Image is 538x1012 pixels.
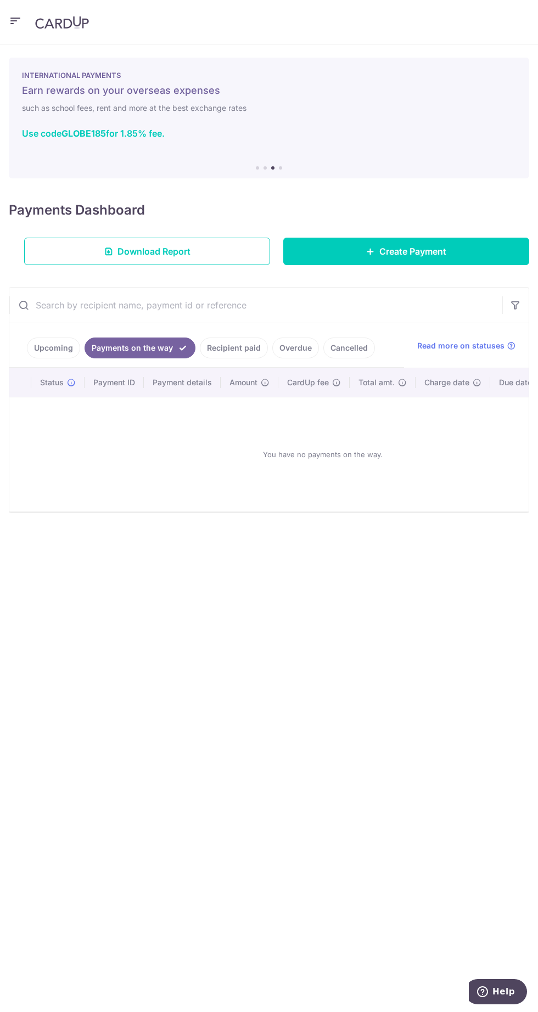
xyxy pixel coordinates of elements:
[9,200,145,220] h4: Payments Dashboard
[22,84,516,97] h5: Earn rewards on your overseas expenses
[24,238,270,265] a: Download Report
[22,102,516,115] h6: such as school fees, rent and more at the best exchange rates
[358,377,395,388] span: Total amt.
[424,377,469,388] span: Charge date
[499,377,532,388] span: Due date
[200,338,268,358] a: Recipient paid
[22,128,165,139] a: Use codeGLOBE185for 1.85% fee.
[469,979,527,1007] iframe: Opens a widget where you can find more information
[22,71,516,80] p: INTERNATIONAL PAYMENTS
[27,338,80,358] a: Upcoming
[272,338,319,358] a: Overdue
[379,245,446,258] span: Create Payment
[117,245,190,258] span: Download Report
[9,288,502,323] input: Search by recipient name, payment id or reference
[417,340,515,351] a: Read more on statuses
[323,338,375,358] a: Cancelled
[144,368,221,397] th: Payment details
[85,368,144,397] th: Payment ID
[61,128,106,139] b: GLOBE185
[40,377,64,388] span: Status
[287,377,329,388] span: CardUp fee
[283,238,529,265] a: Create Payment
[85,338,195,358] a: Payments on the way
[35,16,89,29] img: CardUp
[229,377,257,388] span: Amount
[417,340,505,351] span: Read more on statuses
